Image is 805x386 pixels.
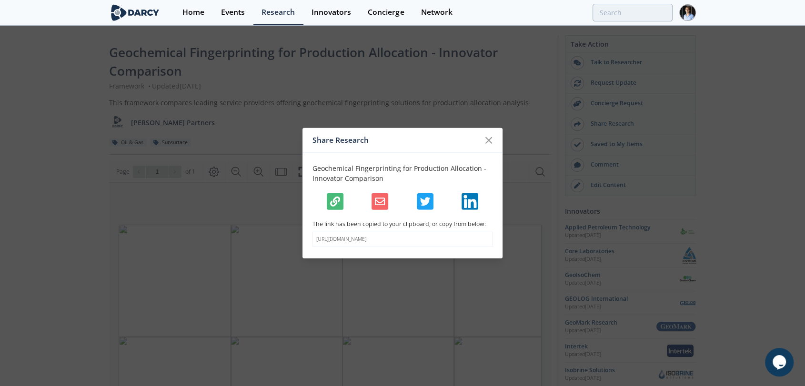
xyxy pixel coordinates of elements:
div: Events [221,9,245,16]
div: Home [182,9,204,16]
img: Shares [462,193,478,209]
div: Network [421,9,452,16]
div: Innovators [312,9,351,16]
p: [URL][DOMAIN_NAME] [316,236,489,243]
img: Profile [679,4,696,21]
input: Advanced Search [593,4,673,21]
p: The link has been copied to your clipboard, or copy from below: [312,219,493,228]
div: Share Research [312,131,480,149]
img: logo-wide.svg [109,4,161,21]
p: Geochemical Fingerprinting for Production Allocation - Innovator Comparison [312,163,493,183]
div: Concierge [368,9,404,16]
div: Research [262,9,295,16]
img: Shares [417,193,433,209]
iframe: chat widget [765,348,795,376]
